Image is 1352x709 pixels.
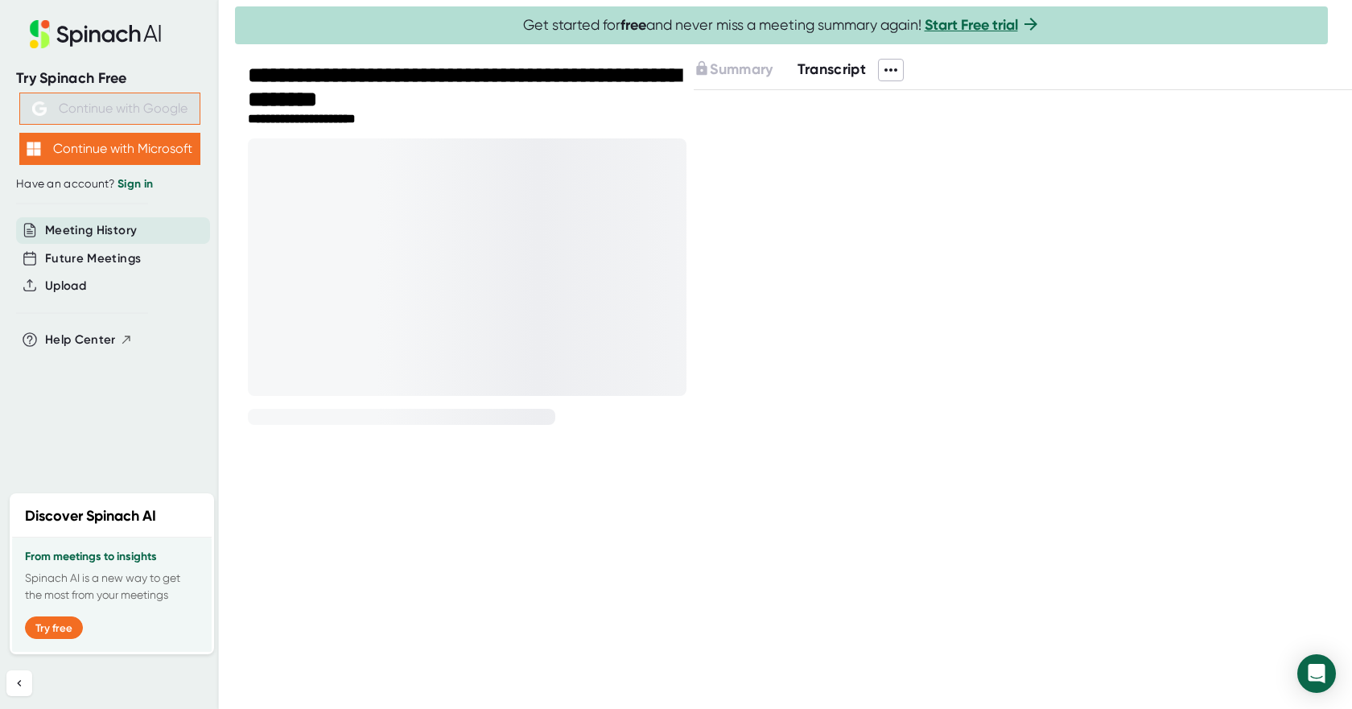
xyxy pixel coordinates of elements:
a: Sign in [117,177,153,191]
a: Start Free trial [925,16,1018,34]
span: Help Center [45,331,116,349]
button: Upload [45,277,86,295]
button: Collapse sidebar [6,670,32,696]
button: Transcript [798,59,867,80]
h3: From meetings to insights [25,550,199,563]
div: Open Intercom Messenger [1297,654,1336,693]
button: Continue with Google [19,93,200,125]
p: Spinach AI is a new way to get the most from your meetings [25,570,199,604]
b: free [620,16,646,34]
button: Summary [694,59,773,80]
button: Future Meetings [45,249,141,268]
span: Summary [710,60,773,78]
span: Transcript [798,60,867,78]
h2: Discover Spinach AI [25,505,156,527]
span: Get started for and never miss a meeting summary again! [523,16,1041,35]
div: Try Spinach Free [16,69,203,88]
button: Continue with Microsoft [19,133,200,165]
button: Try free [25,616,83,639]
button: Help Center [45,331,133,349]
button: Meeting History [45,221,137,240]
div: Have an account? [16,177,203,192]
img: Aehbyd4JwY73AAAAAElFTkSuQmCC [32,101,47,116]
div: Upgrade to access [694,59,797,81]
